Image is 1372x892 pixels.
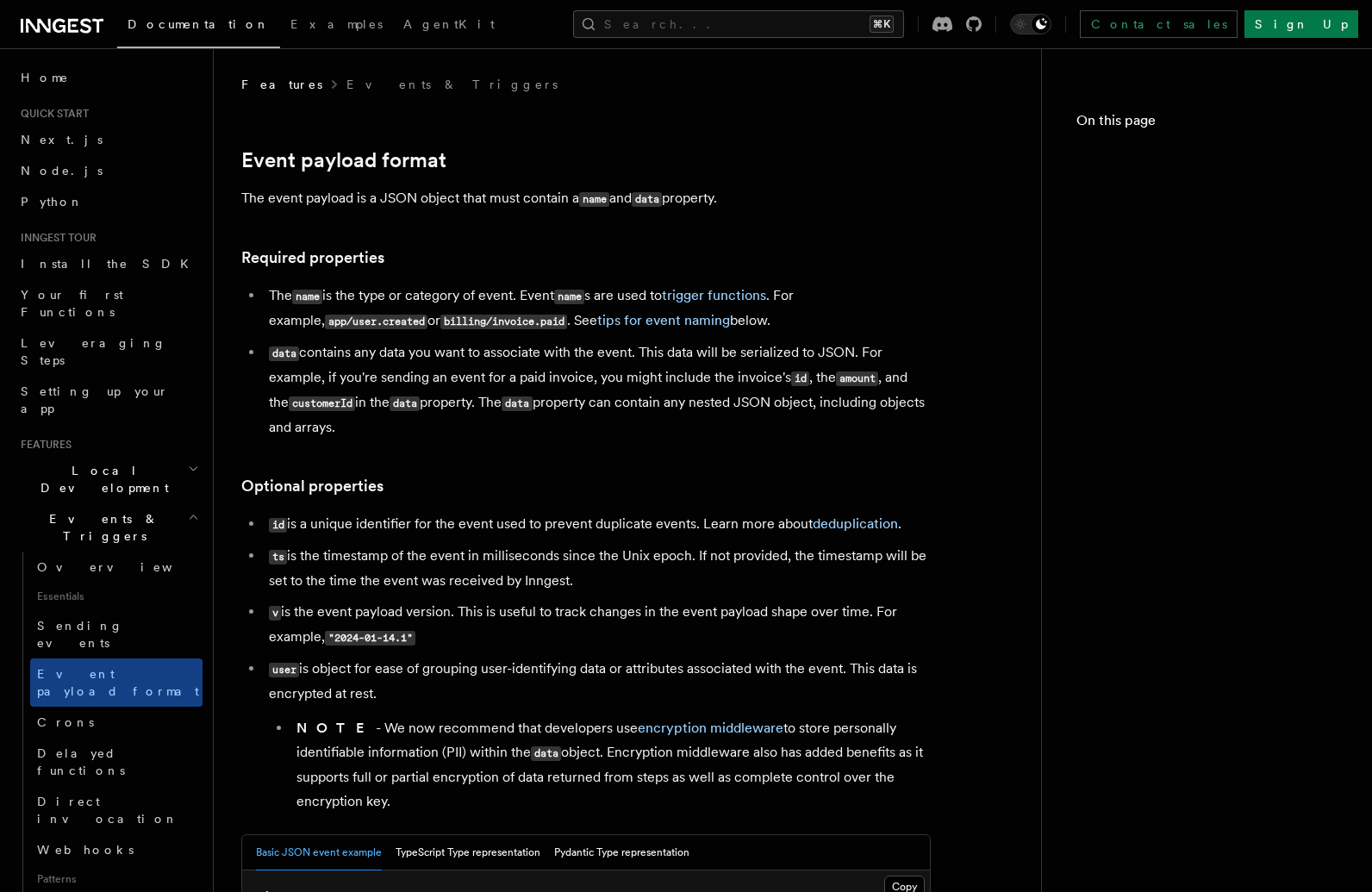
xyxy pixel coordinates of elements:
[30,583,203,610] span: Essentials
[21,288,123,319] span: Your first Functions
[325,315,427,329] code: app/user.created
[346,76,558,93] a: Events & Triggers
[638,720,783,736] a: encryption middleware
[21,69,69,86] span: Home
[30,552,203,583] a: Overview
[554,290,584,304] code: name
[241,246,384,270] a: Required properties
[440,315,567,329] code: billing/invoice.paid
[264,284,931,334] li: The is the type or category of event. Event s are used to . For example, or . See below.
[37,746,125,777] span: Delayed functions
[579,192,609,207] code: name
[14,248,203,279] a: Install the SDK
[632,192,662,207] code: data
[502,396,532,411] code: data
[37,715,94,729] span: Crons
[264,340,931,440] li: contains any data you want to associate with the event. This data will be serialized to JSON. For...
[264,600,931,650] li: is the event payload version. This is useful to track changes in the event payload shape over tim...
[1104,224,1294,241] span: Optional properties
[264,657,931,814] li: is object for ease of grouping user-identifying data or attributes associated with the event. Thi...
[870,16,894,33] kbd: ⌘K
[30,707,203,738] a: Crons
[269,606,281,621] code: v
[21,195,84,209] span: Python
[269,550,287,565] code: ts
[14,279,203,327] a: Your first Functions
[241,76,322,93] span: Features
[269,518,287,533] code: id
[241,474,384,498] a: Optional properties
[21,133,103,147] span: Next.js
[14,376,203,424] a: Setting up your app
[30,610,203,658] a: Sending events
[14,155,203,186] a: Node.js
[554,835,689,870] button: Pydantic Type representation
[1104,255,1338,290] span: Tips for event naming
[241,186,931,211] p: The event payload is a JSON object that must contain a and property.
[30,834,203,865] a: Webhooks
[1097,248,1338,296] a: Tips for event naming
[14,455,203,503] button: Local Development
[269,346,299,361] code: data
[662,287,766,303] a: trigger functions
[30,658,203,707] a: Event payload format
[37,843,134,857] span: Webhooks
[14,62,203,93] a: Home
[836,371,878,386] code: amount
[128,17,270,31] span: Documentation
[14,186,203,217] a: Python
[1080,10,1238,38] a: Contact sales
[14,231,97,245] span: Inngest tour
[390,396,420,411] code: data
[37,667,199,698] span: Event payload format
[531,746,561,761] code: data
[241,148,446,172] a: Event payload format
[37,619,123,650] span: Sending events
[280,5,393,47] a: Examples
[1076,110,1338,138] h4: On this page
[393,5,505,47] a: AgentKit
[1097,217,1338,248] a: Optional properties
[21,336,166,367] span: Leveraging Steps
[290,17,383,31] span: Examples
[14,107,89,121] span: Quick start
[1244,10,1358,38] a: Sign Up
[37,560,215,574] span: Overview
[269,663,299,677] code: user
[403,17,495,31] span: AgentKit
[30,786,203,834] a: Direct invocation
[30,738,203,786] a: Delayed functions
[21,257,199,271] span: Install the SDK
[14,327,203,376] a: Leveraging Steps
[14,462,188,496] span: Local Development
[791,371,809,386] code: id
[14,503,203,552] button: Events & Triggers
[264,512,931,537] li: is a unique identifier for the event used to prevent duplicate events. Learn more about .
[14,438,72,452] span: Features
[256,835,382,870] button: Basic JSON event example
[264,544,931,593] li: is the timestamp of the event in milliseconds since the Unix epoch. If not provided, the timestam...
[292,290,322,304] code: name
[1087,138,1338,186] a: Event payload format
[117,5,280,48] a: Documentation
[325,631,415,646] code: "2024-01-14.1"
[21,384,169,415] span: Setting up your app
[396,835,540,870] button: TypeScript Type representation
[21,164,103,178] span: Node.js
[291,716,931,814] li: - We now recommend that developers use to store personally identifiable information (PII) within ...
[289,396,355,411] code: customerId
[14,510,188,545] span: Events & Triggers
[1094,145,1338,179] span: Event payload format
[296,720,376,736] strong: NOTE
[1010,14,1051,34] button: Toggle dark mode
[597,312,730,328] a: tips for event naming
[37,795,178,826] span: Direct invocation
[813,515,898,532] a: deduplication
[573,10,904,38] button: Search...⌘K
[14,124,203,155] a: Next.js
[1097,186,1338,217] a: Required properties
[1104,193,1282,210] span: Required properties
